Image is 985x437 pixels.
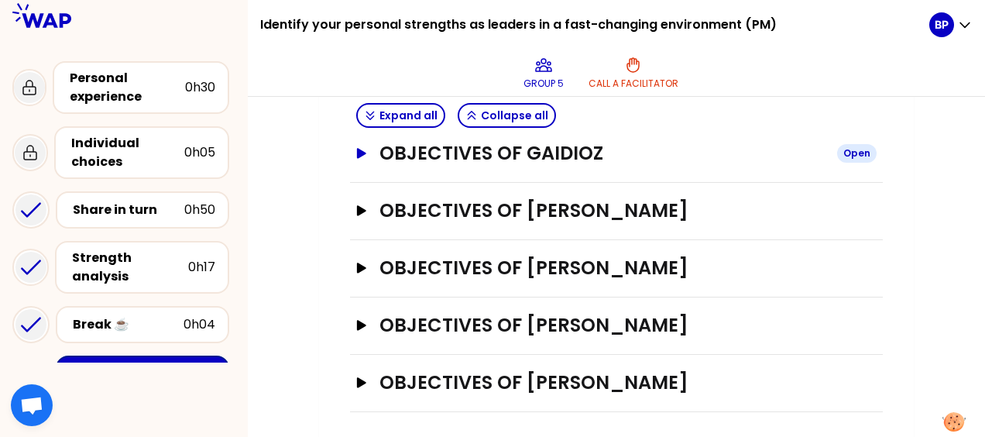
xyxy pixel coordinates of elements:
[356,198,877,223] button: Objectives of [PERSON_NAME]
[73,315,184,334] div: Break ☕️
[379,198,825,223] h3: Objectives of [PERSON_NAME]
[356,313,877,338] button: Objectives of [PERSON_NAME]
[356,103,445,128] button: Expand all
[837,144,877,163] div: Open
[589,77,678,90] p: Call a facilitator
[379,141,825,166] h3: Objectives of GAIDIOZ
[11,384,53,426] div: Ouvrir le chat
[356,370,877,395] button: Objectives of [PERSON_NAME]
[379,256,825,280] h3: Objectives of [PERSON_NAME]
[185,78,215,97] div: 0h30
[379,313,825,338] h3: Objectives of [PERSON_NAME]
[73,201,184,219] div: Share in turn
[929,12,973,37] button: BP
[188,258,215,277] div: 0h17
[184,201,215,219] div: 0h50
[379,370,825,395] h3: Objectives of [PERSON_NAME]
[184,143,215,162] div: 0h05
[935,17,949,33] p: BP
[458,103,556,128] button: Collapse all
[523,77,564,90] p: Group 5
[582,50,685,96] button: Call a facilitator
[356,141,877,166] button: Objectives of GAIDIOZOpen
[517,50,570,96] button: Group 5
[70,69,185,106] div: Personal experience
[184,315,215,334] div: 0h04
[356,256,877,280] button: Objectives of [PERSON_NAME]
[72,249,188,286] div: Strength analysis
[71,134,184,171] div: Individual choices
